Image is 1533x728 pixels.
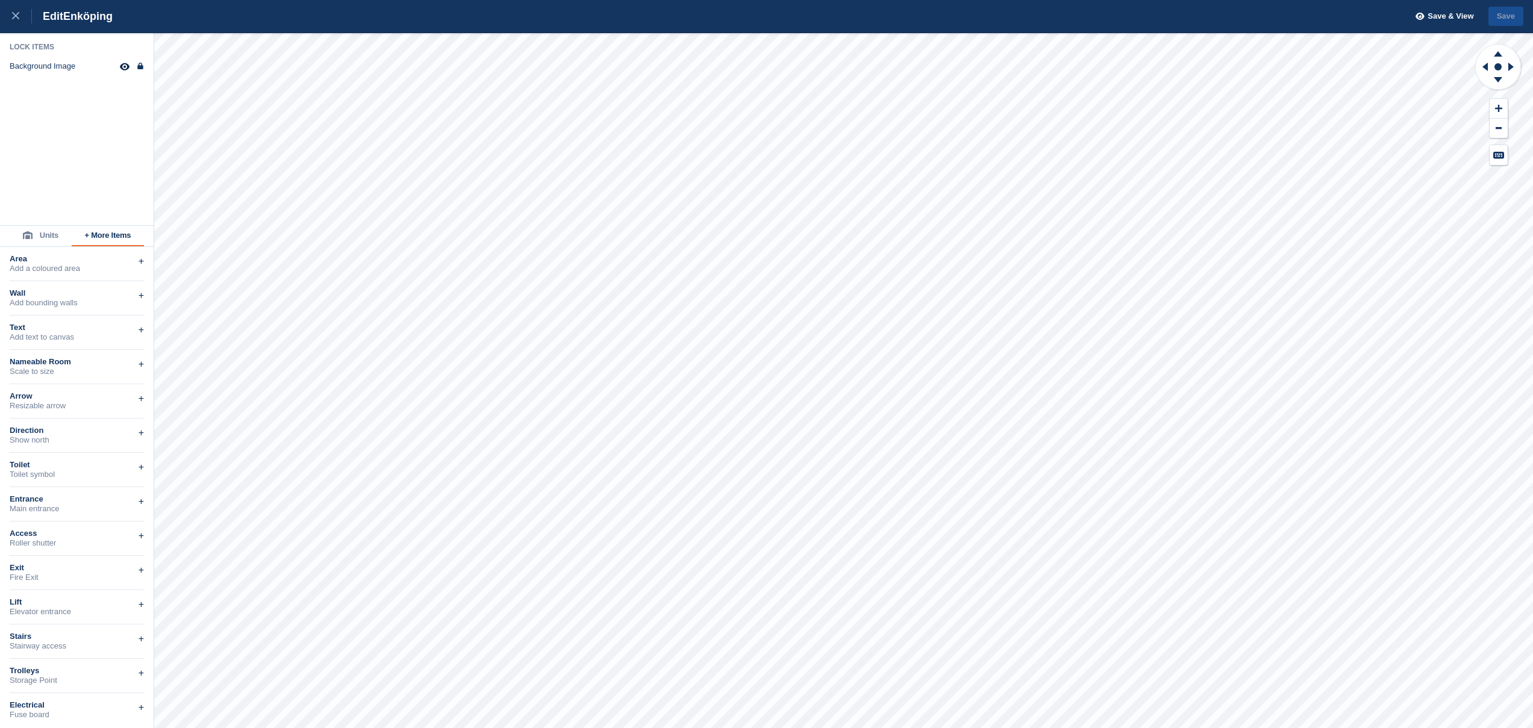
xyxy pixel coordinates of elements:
[10,435,144,445] div: Show north
[10,659,144,693] div: TrolleysStorage Point+
[139,391,144,406] div: +
[139,494,144,509] div: +
[10,521,144,556] div: AccessRoller shutter+
[10,332,144,342] div: Add text to canvas
[139,666,144,680] div: +
[10,247,144,281] div: AreaAdd a coloured area+
[10,254,144,264] div: Area
[139,288,144,303] div: +
[10,573,144,582] div: Fire Exit
[10,538,144,548] div: Roller shutter
[10,700,144,710] div: Electrical
[10,460,144,470] div: Toilet
[10,470,144,479] div: Toilet symbol
[139,254,144,269] div: +
[10,401,144,411] div: Resizable arrow
[10,563,144,573] div: Exit
[1490,99,1508,119] button: Zoom In
[10,226,72,246] button: Units
[10,666,144,676] div: Trolleys
[10,487,144,521] div: EntranceMain entrance+
[139,426,144,440] div: +
[139,357,144,372] div: +
[72,226,144,246] button: + More Items
[10,494,144,504] div: Entrance
[139,323,144,337] div: +
[10,641,144,651] div: Stairway access
[10,350,144,384] div: Nameable RoomScale to size+
[10,607,144,617] div: Elevator entrance
[10,710,144,720] div: Fuse board
[32,9,113,23] div: Edit Enköping
[10,529,144,538] div: Access
[10,367,144,376] div: Scale to size
[139,460,144,474] div: +
[10,288,144,298] div: Wall
[10,42,145,52] div: Lock Items
[10,556,144,590] div: ExitFire Exit+
[139,632,144,646] div: +
[10,298,144,308] div: Add bounding walls
[10,504,144,514] div: Main entrance
[10,61,75,71] div: Background Image
[10,590,144,624] div: LiftElevator entrance+
[139,529,144,543] div: +
[10,418,144,453] div: DirectionShow north+
[10,426,144,435] div: Direction
[1490,119,1508,138] button: Zoom Out
[10,676,144,685] div: Storage Point
[1488,7,1523,26] button: Save
[10,316,144,350] div: TextAdd text to canvas+
[10,693,144,727] div: ElectricalFuse board+
[1409,7,1474,26] button: Save & View
[139,597,144,612] div: +
[10,264,144,273] div: Add a coloured area
[1490,145,1508,165] button: Keyboard Shortcuts
[139,700,144,715] div: +
[10,453,144,487] div: ToiletToilet symbol+
[10,357,144,367] div: Nameable Room
[139,563,144,577] div: +
[10,281,144,316] div: WallAdd bounding walls+
[10,323,144,332] div: Text
[10,624,144,659] div: StairsStairway access+
[1428,10,1473,22] span: Save & View
[10,384,144,418] div: ArrowResizable arrow+
[10,391,144,401] div: Arrow
[10,632,144,641] div: Stairs
[10,597,144,607] div: Lift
